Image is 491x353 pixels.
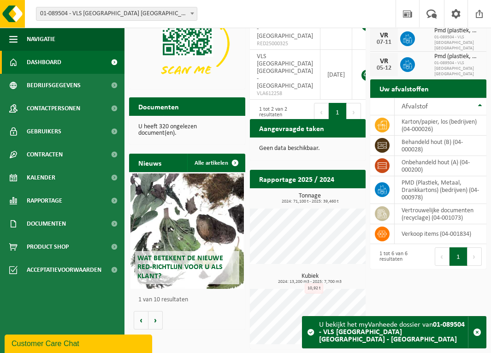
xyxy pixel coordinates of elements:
[138,297,241,303] p: 1 van 10 resultaten
[129,154,171,172] h2: Nieuws
[305,283,323,293] div: 10,92 t
[27,143,63,166] span: Contracten
[467,247,482,266] button: Next
[259,145,357,152] p: Geen data beschikbaar.
[27,51,61,74] span: Dashboard
[254,102,303,122] div: 1 tot 2 van 2 resultaten
[434,60,482,77] span: 01-089504 - VLS [GEOGRAPHIC_DATA] [GEOGRAPHIC_DATA]
[395,115,486,136] td: karton/papier, los (bedrijven) (04-000026)
[254,273,366,284] h3: Kubiek
[27,258,101,281] span: Acceptatievoorwaarden
[319,321,465,343] strong: 01-089504 - VLS [GEOGRAPHIC_DATA] [GEOGRAPHIC_DATA] - [GEOGRAPHIC_DATA]
[257,53,313,90] span: VLS [GEOGRAPHIC_DATA] [GEOGRAPHIC_DATA] - [GEOGRAPHIC_DATA]
[435,247,450,266] button: Previous
[375,32,393,39] div: VR
[434,35,482,51] span: 01-089504 - VLS [GEOGRAPHIC_DATA] [GEOGRAPHIC_DATA]
[395,156,486,176] td: onbehandeld hout (A) (04-000200)
[5,333,154,353] iframe: chat widget
[27,212,66,235] span: Documenten
[375,58,393,65] div: VR
[402,103,428,110] span: Afvalstof
[395,224,486,244] td: verkoop items (04-001834)
[250,170,343,188] h2: Rapportage 2025 / 2024
[370,79,438,97] h2: Uw afvalstoffen
[27,120,61,143] span: Gebruikers
[254,280,366,284] span: 2024: 13,200 m3 - 2025: 7,700 m3
[375,39,393,46] div: 07-11
[27,97,80,120] span: Contactpersonen
[395,176,486,204] td: PMD (Plastiek, Metaal, Drankkartons) (bedrijven) (04-000978)
[27,166,55,189] span: Kalender
[347,103,361,121] button: Next
[134,311,148,329] button: Vorige
[187,154,244,172] a: Alle artikelen
[320,50,352,100] td: [DATE]
[36,7,197,21] span: 01-089504 - VLS BELGIUM NV - ANTWERPEN
[137,255,223,280] span: Wat betekent de nieuwe RED-richtlijn voor u als klant?
[395,204,486,224] td: vertrouwelijke documenten (recyclage) (04-001073)
[257,90,313,97] span: VLA612258
[148,311,163,329] button: Volgende
[27,74,81,97] span: Bedrijfsgegevens
[297,188,365,206] a: Bekijk rapportage
[375,65,393,72] div: 05-12
[254,193,366,204] h3: Tonnage
[450,247,467,266] button: 1
[329,103,347,121] button: 1
[27,235,69,258] span: Product Shop
[138,124,236,137] p: U heeft 320 ongelezen document(en).
[36,7,197,20] span: 01-089504 - VLS BELGIUM NV - ANTWERPEN
[129,97,188,115] h2: Documenten
[434,53,482,60] span: Pmd (plastiek, metaal, drankkartons) (bedrijven)
[434,27,482,35] span: Pmd (plastiek, metaal, drankkartons) (bedrijven)
[27,189,62,212] span: Rapportage
[254,199,366,204] span: 2024: 71,100 t - 2025: 39,460 t
[319,317,468,348] div: U bekijkt het myVanheede dossier van
[375,246,424,267] div: 1 tot 6 van 6 resultaten
[314,103,329,121] button: Previous
[130,174,244,289] a: Wat betekent de nieuwe RED-richtlijn voor u als klant?
[395,136,486,156] td: behandeld hout (B) (04-000028)
[257,40,313,48] span: RED25000325
[27,28,55,51] span: Navigatie
[250,119,333,137] h2: Aangevraagde taken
